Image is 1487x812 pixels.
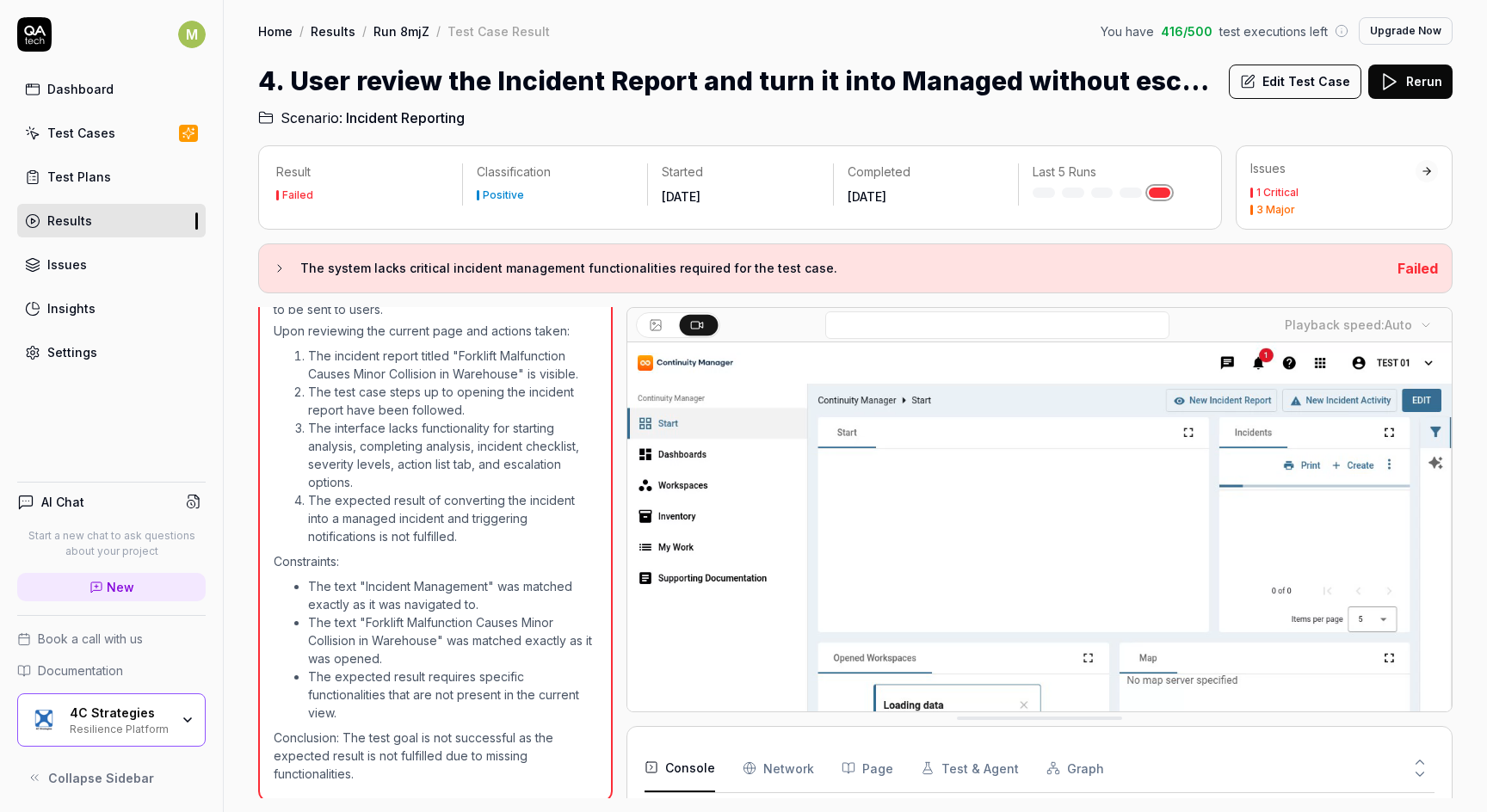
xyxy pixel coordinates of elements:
[447,22,550,40] div: Test Case Result
[1033,163,1190,181] p: Last 5 Runs
[1398,260,1438,277] span: Failed
[48,769,154,787] span: Collapse Sidebar
[477,163,634,181] p: Classification
[1161,22,1212,40] span: 416 / 500
[308,613,597,667] li: The text "Forklift Malfunction Causes Minor Collision in Warehouse" was matched exactly as it was...
[362,22,367,40] div: /
[17,528,206,559] p: Start a new chat to ask questions about your project
[308,383,597,419] li: The test case steps up to opening the incident report have been followed.
[1046,744,1104,792] button: Graph
[1219,22,1328,40] span: test executions left
[299,22,304,40] div: /
[17,292,206,325] a: Insights
[1256,205,1295,215] div: 3 Major
[921,744,1019,792] button: Test & Agent
[41,493,84,511] h4: AI Chat
[308,347,597,383] li: The incident report titled "Forklift Malfunction Causes Minor Collision in Warehouse" is visible.
[47,343,97,361] div: Settings
[662,163,819,181] p: Started
[70,721,170,735] div: Resilience Platform
[258,108,465,128] a: Scenario:Incident Reporting
[308,491,597,545] li: The expected result of converting the incident into a managed incident and triggering notificatio...
[17,160,206,194] a: Test Plans
[38,630,143,648] span: Book a call with us
[17,335,206,369] a: Settings
[842,744,893,792] button: Page
[645,744,715,792] button: Console
[346,108,465,128] span: Incident Reporting
[662,189,700,204] time: [DATE]
[47,80,114,98] div: Dashboard
[47,212,92,230] div: Results
[300,258,1384,279] h3: The system lacks critical incident management functionalities required for the test case.
[17,573,206,601] a: New
[373,22,429,40] a: Run 8mjZ
[1359,17,1453,45] button: Upgrade Now
[308,667,597,722] li: The expected result requires specific functionalities that are not present in the current view.
[47,168,111,186] div: Test Plans
[1101,22,1154,40] span: You have
[28,704,59,735] img: 4C Strategies Logo
[743,744,814,792] button: Network
[47,124,115,142] div: Test Cases
[17,661,206,680] a: Documentation
[273,258,1384,279] button: The system lacks critical incident management functionalities required for the test case.
[17,760,206,795] button: Collapse Sidebar
[436,22,441,40] div: /
[258,62,1215,101] h1: 4. User review the Incident Report and turn it into Managed without escalation
[848,163,1005,181] p: Completed
[17,630,206,648] a: Book a call with us
[311,22,355,40] a: Results
[17,72,206,106] a: Dashboard
[1256,188,1299,198] div: 1 Critical
[258,22,293,40] a: Home
[483,190,524,200] div: Positive
[17,693,206,747] button: 4C Strategies Logo4C StrategiesResilience Platform
[38,661,123,680] span: Documentation
[1250,160,1416,177] div: Issues
[17,116,206,150] a: Test Cases
[70,705,170,721] div: 4C Strategies
[47,255,87,274] div: Issues
[848,189,886,204] time: [DATE]
[308,419,597,491] li: The interface lacks functionality for starting analysis, completing analysis, incident checklist,...
[178,17,206,52] button: M
[274,729,597,783] p: Conclusion: The test goal is not successful as the expected result is not fulfilled due to missin...
[274,322,597,340] p: Upon reviewing the current page and actions taken:
[47,299,96,317] div: Insights
[178,21,206,48] span: M
[308,577,597,613] li: The text "Incident Management" was matched exactly as it was navigated to.
[277,108,342,128] span: Scenario:
[107,578,134,596] span: New
[17,204,206,237] a: Results
[276,163,448,181] p: Result
[282,190,313,200] div: Failed
[17,248,206,281] a: Issues
[1368,65,1453,99] button: Rerun
[1285,316,1412,334] div: Playback speed:
[1229,65,1361,99] button: Edit Test Case
[274,552,597,570] p: Constraints:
